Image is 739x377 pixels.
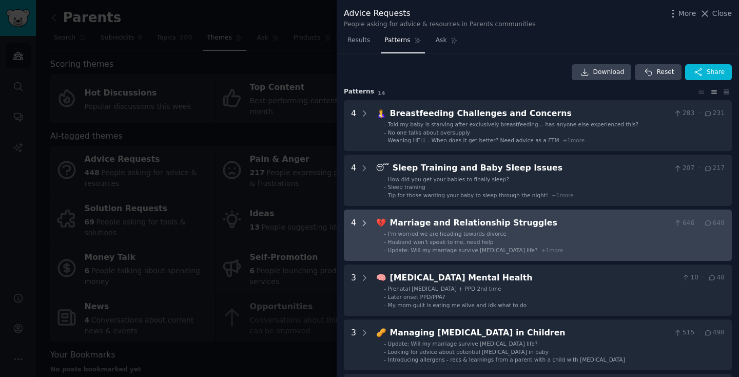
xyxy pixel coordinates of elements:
span: More [678,8,696,19]
span: · [702,273,704,282]
div: - [384,176,386,183]
div: - [384,356,386,363]
button: Close [699,8,732,19]
span: Introducing allergens - recs & learnings from a parent with a child with [MEDICAL_DATA] [388,356,625,363]
span: 💔 [376,218,386,228]
a: Patterns [381,32,424,53]
span: 207 [673,164,694,173]
span: Download [593,68,625,77]
span: 48 [708,273,725,282]
button: Share [685,64,732,81]
div: Sleep Training and Baby Sleep Issues [393,162,670,175]
span: Sleep training [388,184,425,190]
span: Later onset PPD/PPA? [388,294,445,300]
span: 10 [682,273,698,282]
div: - [384,183,386,191]
span: Reset [656,68,674,77]
div: - [384,129,386,136]
span: Ask [436,36,447,45]
span: Looking for advice about potential [MEDICAL_DATA] in baby [388,349,549,355]
span: 649 [704,219,725,228]
div: - [384,348,386,355]
span: · [698,219,700,228]
span: 😴 [376,163,389,173]
span: Update: Will my marriage survive [MEDICAL_DATA] life? [388,247,538,253]
div: - [384,301,386,309]
span: 646 [673,219,694,228]
span: 498 [704,328,725,337]
div: [MEDICAL_DATA] Mental Health [390,272,678,285]
div: Managing [MEDICAL_DATA] in Children [390,327,670,340]
span: Weaning HELL . When does it get better? Need advice as a FTM [388,137,559,143]
div: - [384,238,386,246]
div: - [384,340,386,347]
div: 4 [351,107,356,144]
span: + 1 more [541,247,563,253]
div: - [384,285,386,292]
span: 231 [704,109,725,118]
div: 4 [351,162,356,199]
button: Reset [635,64,681,81]
a: Ask [432,32,461,53]
span: I’m worried we are heading towards divorce [388,231,507,237]
button: More [668,8,696,19]
span: · [698,109,700,118]
span: 🥜 [376,328,386,337]
span: My mom-guilt is eating me alive and idk what to do [388,302,527,308]
div: 4 [351,217,356,254]
div: Marriage and Relationship Struggles [390,217,670,230]
span: Pattern s [344,87,374,97]
div: 3 [351,272,356,309]
div: - [384,247,386,254]
span: Patterns [384,36,410,45]
span: Update: Will my marriage survive [MEDICAL_DATA] life? [388,341,538,347]
span: 14 [378,90,385,96]
span: Prenatal [MEDICAL_DATA] + PPD 2nd time [388,286,501,292]
div: People asking for advice & resources in Parents communities [344,20,536,29]
a: Download [572,64,632,81]
div: Advice Requests [344,7,536,20]
span: Told my baby is starving after exclusively breastfeeding… has anyone else experienced this? [388,121,639,127]
div: - [384,230,386,237]
span: + 1 more [552,192,574,198]
span: · [698,328,700,337]
span: No one talks about oversupply [388,129,470,136]
a: Results [344,32,374,53]
div: 3 [351,327,356,364]
span: 217 [704,164,725,173]
span: 283 [673,109,694,118]
span: Tip for those wanting your baby to sleep through the night! [388,192,548,198]
span: 🤱 [376,108,386,118]
span: Husband won't speak to me, need help [388,239,494,245]
span: Share [707,68,725,77]
span: 515 [673,328,694,337]
div: - [384,293,386,300]
span: How did you get your babies to finally sleep? [388,176,509,182]
span: Close [712,8,732,19]
span: · [698,164,700,173]
div: - [384,121,386,128]
span: + 1 more [562,137,585,143]
span: Results [347,36,370,45]
div: Breastfeeding Challenges and Concerns [390,107,670,120]
span: 🧠 [376,273,386,282]
div: - [384,137,386,144]
div: - [384,192,386,199]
